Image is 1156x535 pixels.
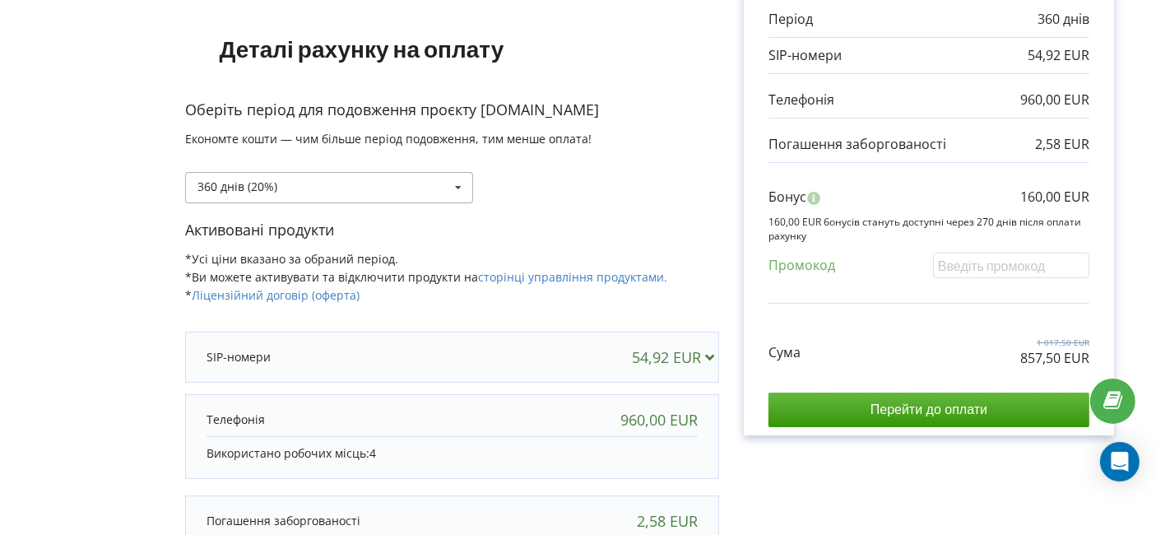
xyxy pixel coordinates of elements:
p: Телефонія [207,412,265,428]
p: SIP-номери [207,349,271,365]
p: 160,00 EUR [1020,188,1089,207]
p: 1 017,50 EUR [1020,337,1089,348]
p: 2,58 EUR [1035,135,1089,154]
p: Використано робочих місць: [207,445,698,462]
span: *Ви можете активувати та відключити продукти на [185,269,667,285]
p: 857,50 EUR [1020,349,1089,368]
p: Бонус [768,188,806,207]
h1: Деталі рахунку на оплату [185,9,537,88]
p: 960,00 EUR [1020,91,1089,109]
div: 54,92 EUR [632,349,722,365]
input: Введіть промокод [933,253,1089,278]
div: 360 днів (20%) [197,181,277,193]
div: 2,58 EUR [637,513,698,529]
a: сторінці управління продуктами. [478,269,667,285]
p: SIP-номери [768,46,842,65]
div: 960,00 EUR [620,412,698,428]
p: Промокод [768,256,835,275]
input: Перейти до оплати [768,393,1089,427]
p: 360 днів [1038,10,1089,29]
a: Ліцензійний договір (оферта) [192,287,360,303]
p: Телефонія [768,91,834,109]
div: Open Intercom Messenger [1100,442,1140,481]
span: Економте кошти — чим більше період подовження, тим менше оплата! [185,131,592,147]
p: Оберіть період для подовження проєкту [DOMAIN_NAME] [185,100,719,121]
p: 160,00 EUR бонусів стануть доступні через 270 днів після оплати рахунку [768,215,1089,243]
p: Активовані продукти [185,220,719,241]
p: 54,92 EUR [1028,46,1089,65]
p: Погашення заборгованості [207,513,360,529]
span: 4 [369,445,376,461]
p: Сума [768,343,801,362]
p: Період [768,10,813,29]
span: *Усі ціни вказано за обраний період. [185,251,398,267]
p: Погашення заборгованості [768,135,946,154]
